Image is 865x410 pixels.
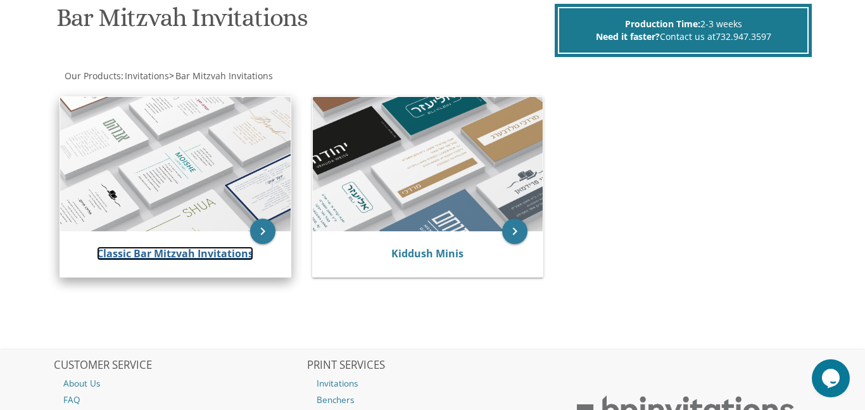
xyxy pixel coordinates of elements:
span: > [169,70,273,82]
img: Kiddush Minis [313,97,543,231]
a: keyboard_arrow_right [502,219,527,244]
a: Benchers [307,392,559,408]
span: Invitations [125,70,169,82]
span: Bar Mitzvah Invitations [175,70,273,82]
a: 732.947.3597 [716,30,771,42]
div: 2-3 weeks Contact us at [558,7,809,54]
span: Production Time: [625,18,700,30]
a: Invitations [307,375,559,392]
img: Classic Bar Mitzvah Invitations [60,97,291,232]
iframe: chat widget [812,359,852,397]
div: : [54,70,432,82]
a: About Us [54,375,305,392]
a: Bar Mitzvah Invitations [174,70,273,82]
a: Our Products [63,70,121,82]
a: FAQ [54,392,305,408]
a: keyboard_arrow_right [250,219,275,244]
h1: Bar Mitzvah Invitations [56,4,552,41]
span: Need it faster? [596,30,660,42]
h2: CUSTOMER SERVICE [54,359,305,372]
a: Kiddush Minis [391,247,464,260]
a: Classic Bar Mitzvah Invitations [97,247,253,260]
a: Invitations [123,70,169,82]
h2: PRINT SERVICES [307,359,559,372]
